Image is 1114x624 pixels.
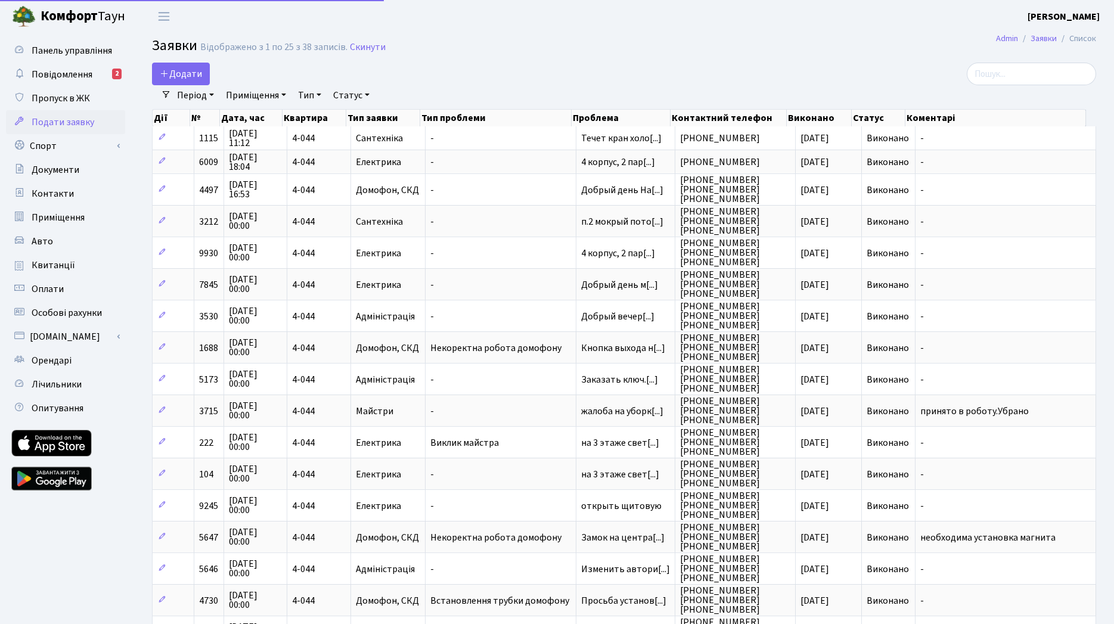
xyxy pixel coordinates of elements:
[32,354,72,367] span: Орендарі
[1028,10,1100,24] a: [PERSON_NAME]
[32,187,74,200] span: Контакти
[920,438,1091,448] span: -
[680,554,790,583] span: [PHONE_NUMBER] [PHONE_NUMBER] [PHONE_NUMBER]
[229,559,282,578] span: [DATE] 00:00
[199,132,218,145] span: 1115
[680,134,790,143] span: [PHONE_NUMBER]
[581,132,662,145] span: Течет кран холо[...]
[199,373,218,386] span: 5173
[581,156,655,169] span: 4 корпус, 2 пар[...]
[6,349,125,372] a: Орендарі
[6,229,125,253] a: Авто
[350,42,386,53] a: Скинути
[1057,32,1096,45] li: Список
[6,86,125,110] a: Пропуск в ЖК
[430,343,572,353] span: Некоректна робота домофону
[32,306,102,319] span: Особові рахунки
[800,184,829,197] span: [DATE]
[292,280,346,290] span: 4-044
[6,396,125,420] a: Опитування
[680,333,790,362] span: [PHONE_NUMBER] [PHONE_NUMBER] [PHONE_NUMBER]
[581,215,663,228] span: п.2 мокрый пото[...]
[581,436,659,449] span: на 3 этаже свет[...]
[920,134,1091,143] span: -
[6,158,125,182] a: Документи
[581,310,654,323] span: Добрый вечер[...]
[356,217,420,226] span: Сантехніка
[292,217,346,226] span: 4-044
[356,157,420,167] span: Електрика
[867,310,909,323] span: Виконано
[32,402,83,415] span: Опитування
[12,5,36,29] img: logo.png
[800,563,829,576] span: [DATE]
[199,342,218,355] span: 1688
[787,110,852,126] th: Виконано
[920,343,1091,353] span: -
[581,531,665,544] span: Замок на центра[...]
[867,405,909,418] span: Виконано
[867,436,909,449] span: Виконано
[680,207,790,235] span: [PHONE_NUMBER] [PHONE_NUMBER] [PHONE_NUMBER]
[430,470,572,479] span: -
[800,594,829,607] span: [DATE]
[430,157,572,167] span: -
[6,277,125,301] a: Оплати
[680,238,790,267] span: [PHONE_NUMBER] [PHONE_NUMBER] [PHONE_NUMBER]
[6,301,125,325] a: Особові рахунки
[680,157,790,167] span: [PHONE_NUMBER]
[867,184,909,197] span: Виконано
[199,278,218,291] span: 7845
[356,185,420,195] span: Домофон, СКД
[292,406,346,416] span: 4-044
[229,433,282,452] span: [DATE] 00:00
[800,499,829,513] span: [DATE]
[32,378,82,391] span: Лічильники
[920,564,1091,574] span: -
[905,110,1086,126] th: Коментарі
[920,406,1091,416] span: принято в роботу.Убрано
[680,365,790,393] span: [PHONE_NUMBER] [PHONE_NUMBER] [PHONE_NUMBER]
[356,470,420,479] span: Електрика
[680,428,790,457] span: [PHONE_NUMBER] [PHONE_NUMBER] [PHONE_NUMBER]
[967,63,1096,85] input: Пошук...
[430,312,572,321] span: -
[356,501,420,511] span: Електрика
[800,405,829,418] span: [DATE]
[867,594,909,607] span: Виконано
[978,26,1114,51] nav: breadcrumb
[680,396,790,425] span: [PHONE_NUMBER] [PHONE_NUMBER] [PHONE_NUMBER]
[680,586,790,614] span: [PHONE_NUMBER] [PHONE_NUMBER] [PHONE_NUMBER]
[920,470,1091,479] span: -
[430,501,572,511] span: -
[6,63,125,86] a: Повідомлення2
[292,249,346,258] span: 4-044
[229,370,282,389] span: [DATE] 00:00
[867,132,909,145] span: Виконано
[680,491,790,520] span: [PHONE_NUMBER] [PHONE_NUMBER] [PHONE_NUMBER]
[32,259,75,272] span: Квитанції
[680,460,790,488] span: [PHONE_NUMBER] [PHONE_NUMBER] [PHONE_NUMBER]
[800,278,829,291] span: [DATE]
[229,129,282,148] span: [DATE] 11:12
[6,206,125,229] a: Приміщення
[920,185,1091,195] span: -
[671,110,787,126] th: Контактний телефон
[920,312,1091,321] span: -
[199,405,218,418] span: 3715
[32,235,53,248] span: Авто
[356,533,420,542] span: Домофон, СКД
[356,249,420,258] span: Електрика
[292,438,346,448] span: 4-044
[292,134,346,143] span: 4-044
[356,406,420,416] span: Майстри
[867,468,909,481] span: Виконано
[199,594,218,607] span: 4730
[292,157,346,167] span: 4-044
[430,280,572,290] span: -
[292,343,346,353] span: 4-044
[581,501,670,511] span: открыть щитовую
[199,310,218,323] span: 3530
[920,501,1091,511] span: -
[867,499,909,513] span: Виконано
